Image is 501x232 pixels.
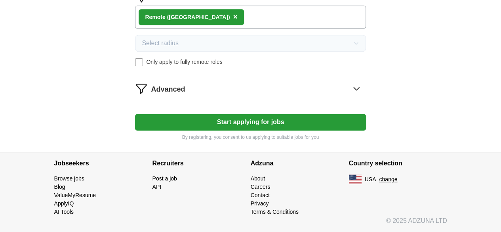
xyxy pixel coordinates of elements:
[152,175,177,182] a: Post a job
[54,209,74,215] a: AI Tools
[145,13,230,21] div: Remote ([GEOGRAPHIC_DATA])
[146,58,222,66] span: Only apply to fully remote roles
[233,12,238,21] span: ×
[251,184,271,190] a: Careers
[349,174,362,184] img: US flag
[135,35,366,52] button: Select radius
[251,209,299,215] a: Terms & Conditions
[135,134,366,141] p: By registering, you consent to us applying to suitable jobs for you
[135,58,143,66] input: Only apply to fully remote roles
[54,200,74,207] a: ApplyIQ
[54,192,96,198] a: ValueMyResume
[135,114,366,130] button: Start applying for jobs
[54,175,84,182] a: Browse jobs
[152,184,162,190] a: API
[349,152,447,174] h4: Country selection
[142,38,179,48] span: Select radius
[251,192,270,198] a: Contact
[365,175,376,184] span: USA
[251,200,269,207] a: Privacy
[233,11,238,23] button: ×
[251,175,265,182] a: About
[151,84,185,95] span: Advanced
[135,82,148,95] img: filter
[48,216,453,232] div: © 2025 ADZUNA LTD
[54,184,65,190] a: Blog
[379,175,397,184] button: change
